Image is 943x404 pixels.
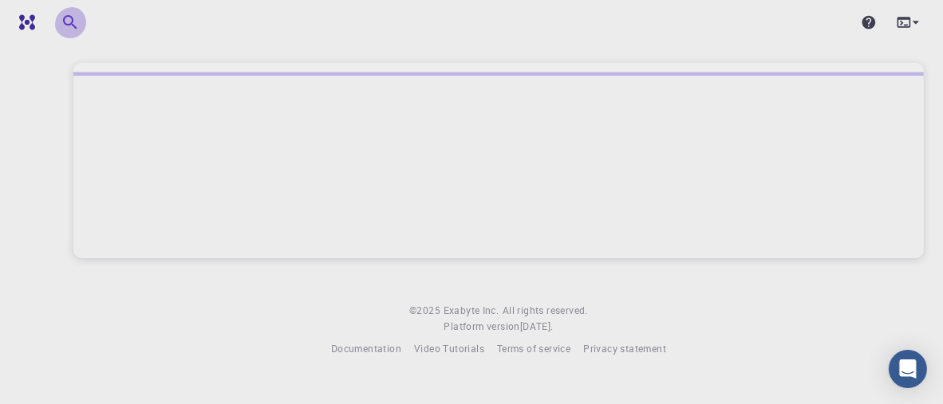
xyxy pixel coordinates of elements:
[414,342,484,355] span: Video Tutorials
[331,341,401,357] a: Documentation
[583,342,666,355] span: Privacy statement
[889,350,927,388] div: Open Intercom Messenger
[331,342,401,355] span: Documentation
[583,341,666,357] a: Privacy statement
[414,341,484,357] a: Video Tutorials
[520,320,554,332] span: [DATE] .
[444,303,499,319] a: Exabyte Inc.
[520,319,554,335] a: [DATE].
[444,304,499,316] span: Exabyte Inc.
[497,341,570,357] a: Terms of service
[409,303,443,319] span: © 2025
[497,342,570,355] span: Terms of service
[503,303,588,319] span: All rights reserved.
[444,319,519,335] span: Platform version
[13,14,35,30] img: logo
